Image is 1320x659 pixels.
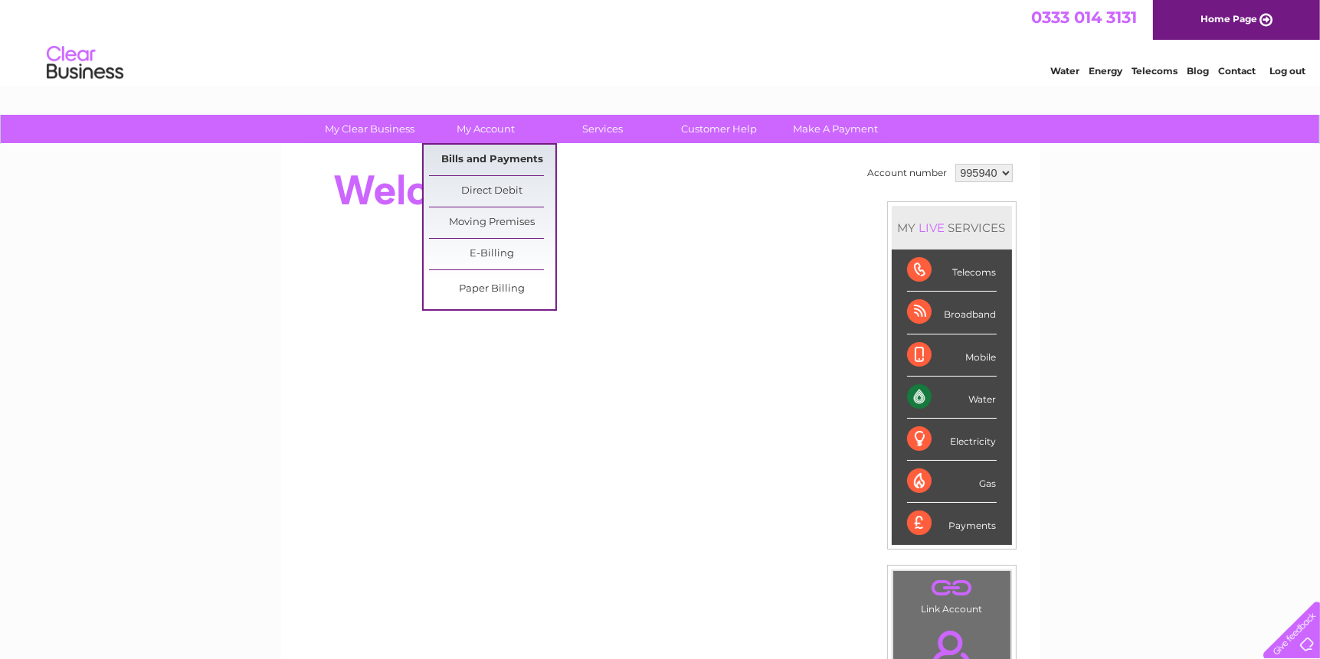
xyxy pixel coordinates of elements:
[892,206,1012,250] div: MY SERVICES
[864,160,952,186] td: Account number
[656,115,782,143] a: Customer Help
[907,461,997,503] div: Gas
[299,8,1023,74] div: Clear Business is a trading name of Verastar Limited (registered in [GEOGRAPHIC_DATA] No. 3667643...
[1269,65,1305,77] a: Log out
[893,570,1011,618] td: Link Account
[916,220,948,235] div: LIVE
[1218,65,1256,77] a: Contact
[1089,65,1122,77] a: Energy
[423,115,549,143] a: My Account
[46,40,124,86] img: logo.png
[1050,65,1079,77] a: Water
[907,250,997,292] div: Telecoms
[539,115,666,143] a: Services
[429,274,555,305] a: Paper Billing
[1132,65,1178,77] a: Telecoms
[429,239,555,269] a: E-Billing
[429,176,555,207] a: Direct Debit
[897,575,1007,602] a: .
[1187,65,1209,77] a: Blog
[907,503,997,544] div: Payments
[429,145,555,175] a: Bills and Payments
[907,334,997,377] div: Mobile
[306,115,433,143] a: My Clear Business
[907,292,997,334] div: Broadband
[429,207,555,238] a: Moving Premises
[907,377,997,419] div: Water
[907,419,997,461] div: Electricity
[772,115,899,143] a: Make A Payment
[1031,8,1137,27] a: 0333 014 3131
